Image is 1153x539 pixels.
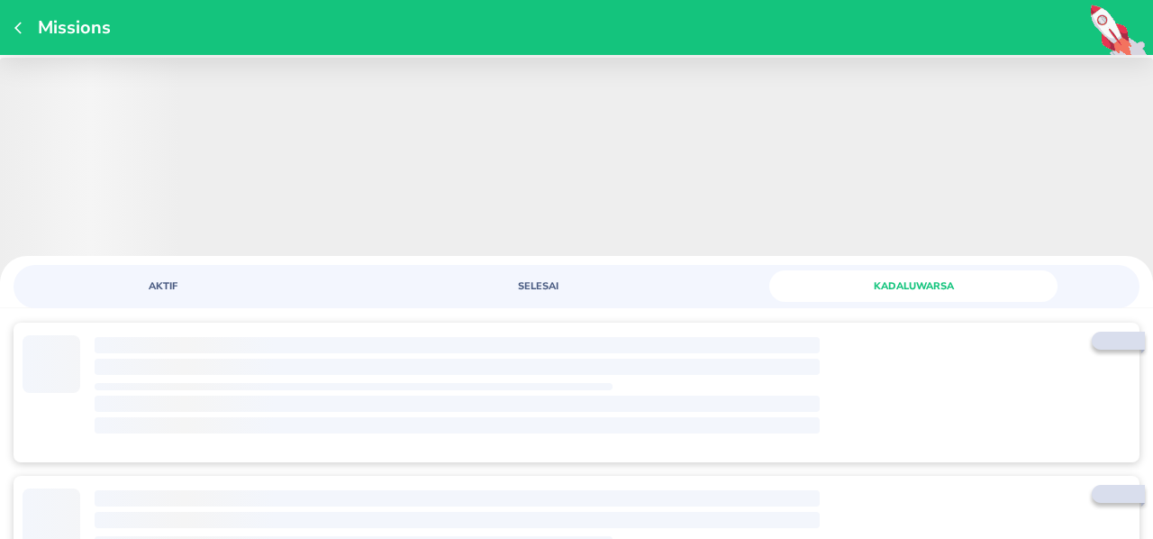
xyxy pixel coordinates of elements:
[405,279,672,293] span: SELESAI
[95,512,820,528] span: ‌
[95,359,820,375] span: ‌
[23,335,80,393] span: ‌
[95,417,820,434] span: ‌
[769,270,1134,302] a: KADALUWARSA
[95,490,820,507] span: ‌
[30,279,296,293] span: AKTIF
[29,15,111,40] p: Missions
[780,279,1047,293] span: KADALUWARSA
[95,396,820,412] span: ‌
[395,270,759,302] a: SELESAI
[95,337,820,353] span: ‌
[14,265,1139,302] div: loyalty mission tabs
[19,270,384,302] a: AKTIF
[95,383,613,390] span: ‌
